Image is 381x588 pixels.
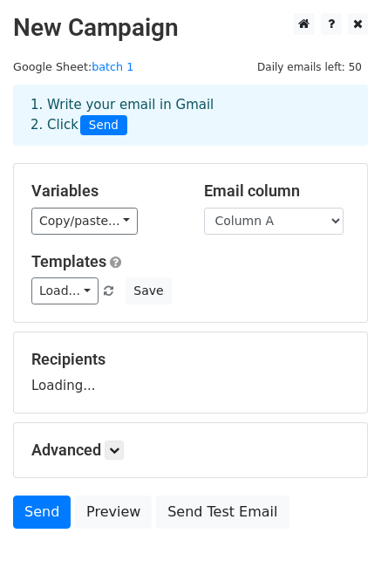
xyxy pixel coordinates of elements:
[31,277,99,304] a: Load...
[13,60,133,73] small: Google Sheet:
[31,208,138,235] a: Copy/paste...
[13,496,71,529] a: Send
[156,496,289,529] a: Send Test Email
[31,181,178,201] h5: Variables
[251,58,368,77] span: Daily emails left: 50
[31,252,106,270] a: Templates
[31,441,350,460] h5: Advanced
[80,115,127,136] span: Send
[126,277,171,304] button: Save
[204,181,350,201] h5: Email column
[251,60,368,73] a: Daily emails left: 50
[75,496,152,529] a: Preview
[31,350,350,395] div: Loading...
[13,13,368,43] h2: New Campaign
[31,350,350,369] h5: Recipients
[17,95,364,135] div: 1. Write your email in Gmail 2. Click
[92,60,133,73] a: batch 1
